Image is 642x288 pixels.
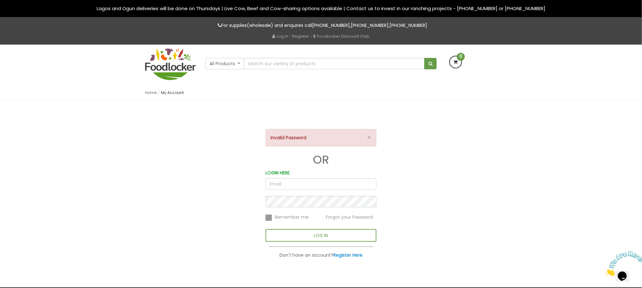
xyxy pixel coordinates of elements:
[275,214,309,221] span: Remember me
[3,3,42,28] img: Chat attention grabber
[390,22,427,28] a: [PHONE_NUMBER]
[271,135,306,141] strong: Invalid Password
[351,22,389,28] a: [PHONE_NUMBER]
[266,153,376,166] h1: OR
[603,248,642,279] iframe: chat widget
[333,252,363,258] a: Register Here
[273,33,289,39] a: Log in
[312,22,350,28] a: [PHONE_NUMBER]
[313,33,370,39] a: Foodlocker Discount Club
[282,112,360,125] iframe: fb:login_button Facebook Social Plugin
[266,229,376,242] button: LOG IN
[457,53,465,61] span: 0
[266,252,376,259] p: Don't have an account?
[311,33,312,39] span: |
[290,33,291,39] span: |
[145,90,157,95] a: Home
[205,58,244,69] button: All Products
[326,214,373,220] a: Forgot your Password
[97,5,545,12] span: Lagos and Ogun deliveries will be done on Thursdays | Live Cow, Beef and Cow-sharing options avai...
[145,48,196,80] img: FoodLocker
[266,169,290,177] label: LOGIN HERE
[244,58,425,69] input: Search our variety of products
[266,178,376,190] input: Email
[367,134,371,141] button: ×
[326,214,373,221] span: Forgot your Password
[145,22,497,29] p: For supplies(wholesale) and enquires call , ,
[292,33,310,39] a: Register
